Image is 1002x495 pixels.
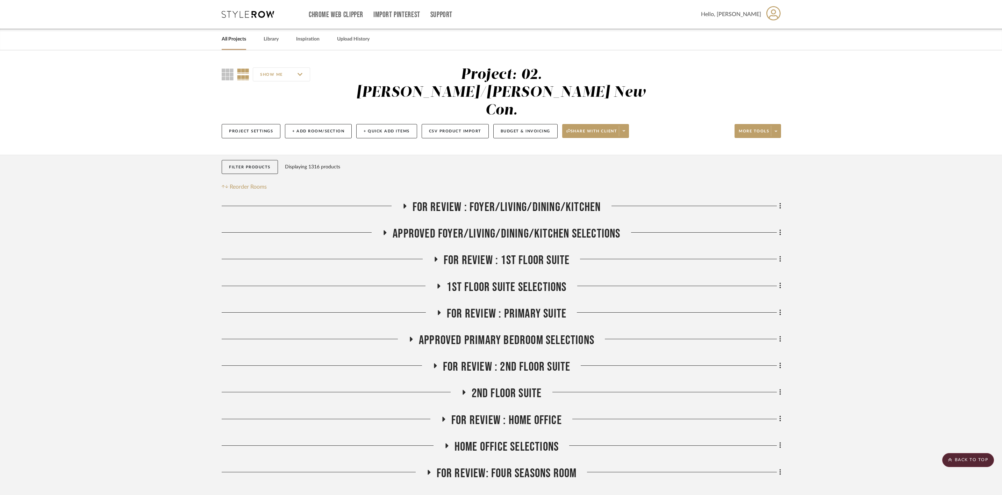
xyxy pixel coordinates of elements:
span: FOR REVIEW : Primary Suite [447,306,566,321]
span: FOR REVIEW : Home Office [451,413,562,428]
button: More tools [735,124,781,138]
div: Displaying 1316 products [285,160,340,174]
span: FOR REVIEW : 1st Floor Suite [444,253,570,268]
button: + Quick Add Items [356,124,417,138]
button: Reorder Rooms [222,183,267,191]
span: For Review: Four seasons room [437,466,577,481]
span: 1st Floor Suite Selections [446,280,566,295]
span: 2nd Floor Suite [472,386,542,401]
button: Project Settings [222,124,280,138]
span: Approved Primary Bedroom Selections [419,333,594,348]
span: More tools [739,129,769,139]
scroll-to-top-button: BACK TO TOP [942,453,994,467]
a: Inspiration [296,35,320,44]
a: All Projects [222,35,246,44]
span: FOR REVIEW : Foyer/Living/Dining/Kitchen [413,200,601,215]
div: Project: 02. [PERSON_NAME]/[PERSON_NAME] New Con. [356,67,646,118]
button: + Add Room/Section [285,124,352,138]
button: Budget & Invoicing [493,124,558,138]
span: APPROVED FOYER/LIVING/DINING/KITCHEN SELECTIONS [393,226,620,241]
span: FOR REVIEW : 2nd Floor Suite [443,359,571,374]
a: Upload History [337,35,370,44]
span: Home Office Selections [455,439,559,454]
span: Hello, [PERSON_NAME] [701,10,761,19]
a: Chrome Web Clipper [309,12,363,18]
a: Library [264,35,279,44]
span: Share with client [566,129,617,139]
button: Share with client [562,124,629,138]
button: CSV Product Import [422,124,489,138]
a: Support [430,12,452,18]
span: Reorder Rooms [230,183,267,191]
a: Import Pinterest [373,12,420,18]
button: Filter Products [222,160,278,174]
